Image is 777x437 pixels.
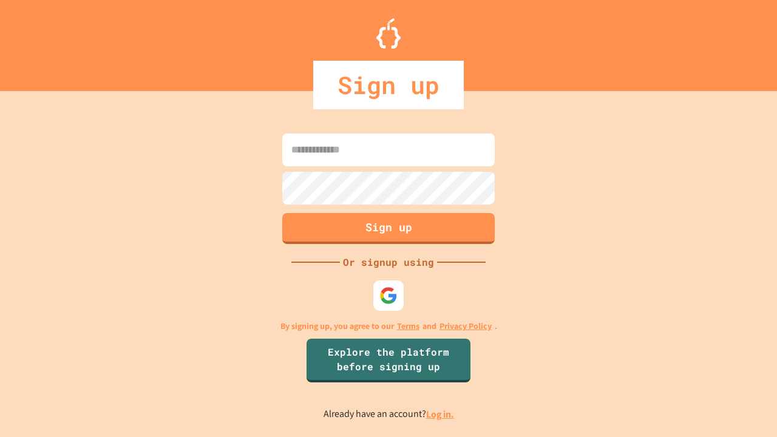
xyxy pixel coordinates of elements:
[426,408,454,421] a: Log in.
[397,320,419,333] a: Terms
[280,320,497,333] p: By signing up, you agree to our and .
[307,339,470,382] a: Explore the platform before signing up
[313,61,464,109] div: Sign up
[379,286,398,305] img: google-icon.svg
[282,213,495,244] button: Sign up
[340,255,437,269] div: Or signup using
[376,18,401,49] img: Logo.svg
[439,320,492,333] a: Privacy Policy
[324,407,454,422] p: Already have an account?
